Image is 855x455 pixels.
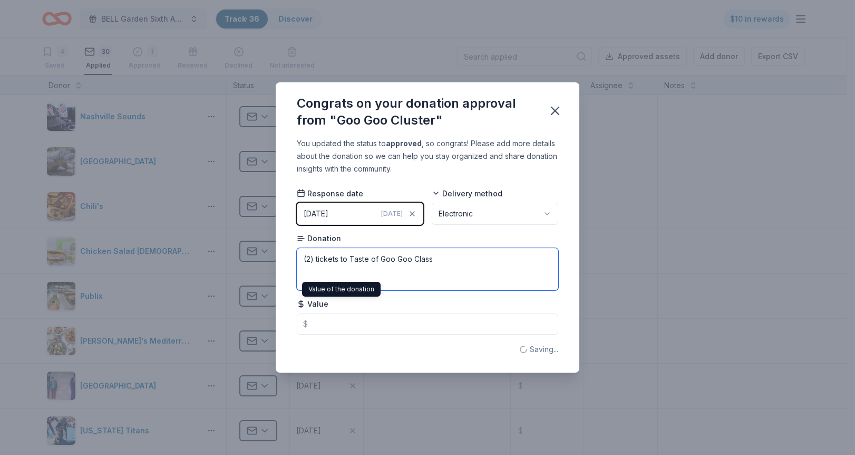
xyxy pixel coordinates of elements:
[386,139,422,148] b: approved
[297,299,328,309] span: Value
[297,248,558,290] textarea: (2) tickets to Taste of Goo Goo Class
[302,282,381,297] div: Value of the donation
[297,95,535,129] div: Congrats on your donation approval from "Goo Goo Cluster"
[297,203,423,225] button: [DATE][DATE]
[304,207,328,220] div: [DATE]
[297,188,363,199] span: Response date
[381,210,403,218] span: [DATE]
[297,137,558,175] div: You updated the status to , so congrats! Please add more details about the donation so we can hel...
[297,233,341,244] span: Donation
[432,188,502,199] span: Delivery method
